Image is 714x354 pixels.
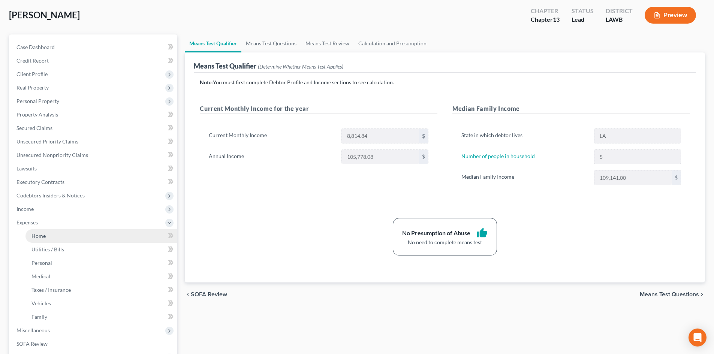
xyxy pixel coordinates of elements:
button: chevron_left SOFA Review [185,291,227,297]
div: $ [419,150,428,164]
a: Taxes / Insurance [25,283,177,297]
div: Status [572,7,594,15]
div: Open Intercom Messenger [689,329,707,347]
div: LAWB [606,15,633,24]
a: Unsecured Nonpriority Claims [10,148,177,162]
span: Medical [31,273,50,279]
div: No need to complete means test [402,239,488,246]
i: chevron_right [699,291,705,297]
button: Means Test Questions chevron_right [640,291,705,297]
span: Expenses [16,219,38,226]
label: Annual Income [205,149,337,164]
i: chevron_left [185,291,191,297]
input: 0.00 [342,129,419,143]
span: Utilities / Bills [31,246,64,252]
p: You must first complete Debtor Profile and Income sections to see calculation. [200,79,690,86]
a: Executory Contracts [10,175,177,189]
button: Preview [645,7,696,24]
div: No Presumption of Abuse [402,229,470,237]
span: Unsecured Nonpriority Claims [16,152,88,158]
span: SOFA Review [191,291,227,297]
a: Unsecured Priority Claims [10,135,177,148]
a: Home [25,229,177,243]
span: Miscellaneous [16,327,50,333]
a: Medical [25,270,177,283]
a: Case Dashboard [10,40,177,54]
span: Credit Report [16,57,49,64]
div: Means Test Qualifier [194,61,343,70]
a: SOFA Review [10,337,177,351]
a: Vehicles [25,297,177,310]
div: Chapter [531,15,560,24]
div: District [606,7,633,15]
span: 13 [553,16,560,23]
a: Credit Report [10,54,177,67]
label: State in which debtor lives [458,128,590,143]
span: Personal [31,260,52,266]
a: Personal [25,256,177,270]
span: Executory Contracts [16,179,64,185]
span: Client Profile [16,71,48,77]
i: thumb_up [476,227,488,239]
span: Case Dashboard [16,44,55,50]
a: Lawsuits [10,162,177,175]
span: Real Property [16,84,49,91]
label: Current Monthly Income [205,128,337,143]
span: Means Test Questions [640,291,699,297]
h5: Median Family Income [452,104,690,114]
span: Unsecured Priority Claims [16,138,78,145]
a: Property Analysis [10,108,177,121]
label: Median Family Income [458,170,590,185]
a: Secured Claims [10,121,177,135]
div: $ [419,129,428,143]
strong: Note: [200,79,213,85]
a: Means Test Review [301,34,354,52]
a: Calculation and Presumption [354,34,431,52]
input: 0.00 [594,170,672,185]
span: Home [31,233,46,239]
input: State [594,129,681,143]
input: -- [594,150,681,164]
span: Family [31,314,47,320]
h5: Current Monthly Income for the year [200,104,437,114]
a: Number of people in household [461,153,535,159]
span: Lawsuits [16,165,37,172]
span: (Determine Whether Means Test Applies) [258,63,343,70]
span: Income [16,206,34,212]
a: Utilities / Bills [25,243,177,256]
a: Means Test Qualifier [185,34,241,52]
a: Family [25,310,177,324]
span: Personal Property [16,98,59,104]
span: SOFA Review [16,341,48,347]
div: $ [672,170,681,185]
input: 0.00 [342,150,419,164]
a: Means Test Questions [241,34,301,52]
span: Secured Claims [16,125,52,131]
div: Lead [572,15,594,24]
span: Taxes / Insurance [31,287,71,293]
span: Vehicles [31,300,51,306]
span: Codebtors Insiders & Notices [16,192,85,199]
span: Property Analysis [16,111,58,118]
span: [PERSON_NAME] [9,9,80,20]
div: Chapter [531,7,560,15]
